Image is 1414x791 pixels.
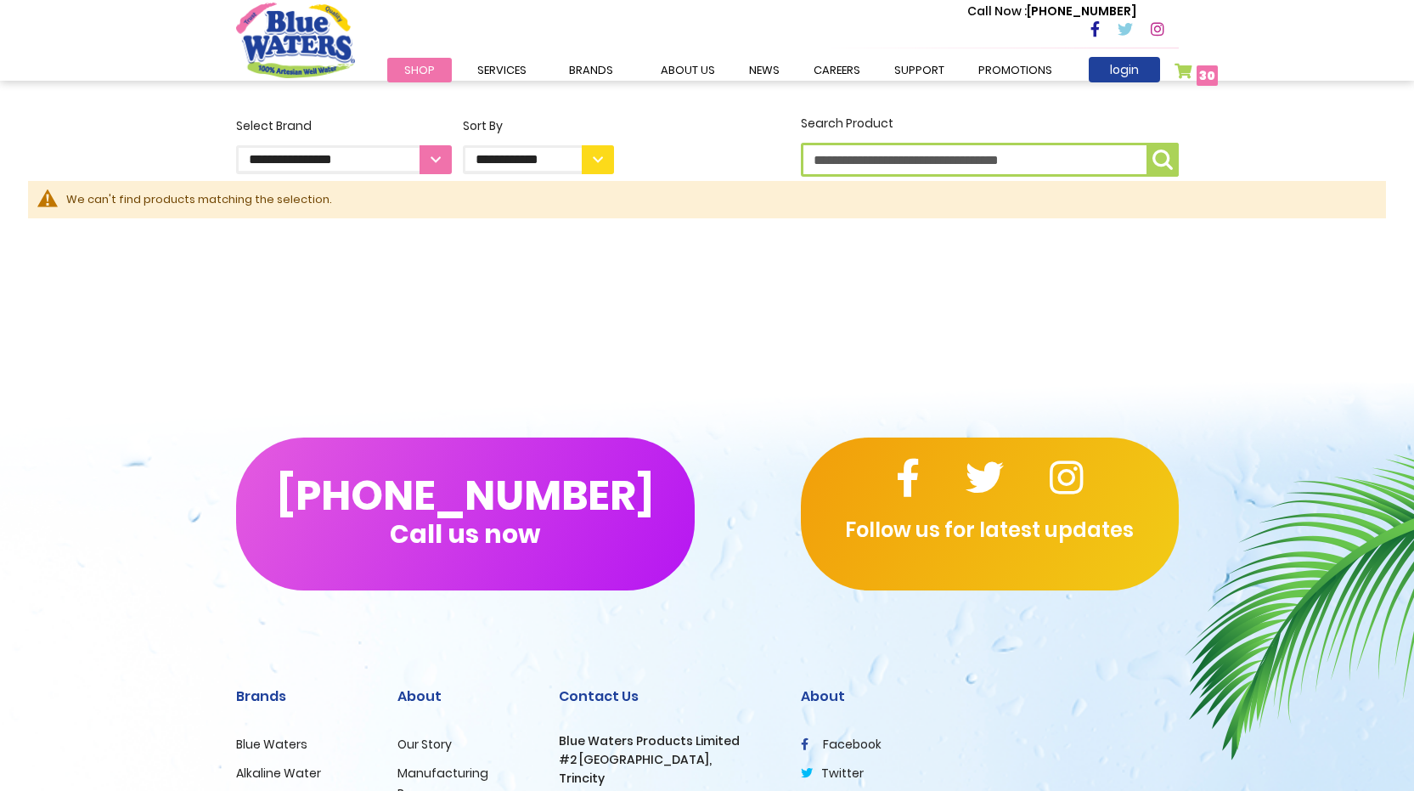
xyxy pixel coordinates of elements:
[477,62,527,78] span: Services
[801,736,882,753] a: facebook
[397,688,533,704] h2: About
[236,438,695,590] button: [PHONE_NUMBER]Call us now
[801,765,864,782] a: twitter
[797,58,877,82] a: careers
[236,3,355,77] a: store logo
[961,58,1069,82] a: Promotions
[236,688,372,704] h2: Brands
[66,191,1368,208] div: We can't find products matching the selection.
[559,753,775,767] h3: #2 [GEOGRAPHIC_DATA],
[236,117,452,174] label: Select Brand
[463,145,614,174] select: Sort By
[463,117,614,135] div: Sort By
[967,3,1136,20] p: [PHONE_NUMBER]
[569,62,613,78] span: Brands
[801,515,1179,545] p: Follow us for latest updates
[1146,143,1179,177] button: Search Product
[559,688,775,704] h2: Contact Us
[1089,57,1160,82] a: login
[236,736,307,753] a: Blue Waters
[404,62,435,78] span: Shop
[877,58,961,82] a: support
[1152,150,1173,170] img: search-icon.png
[236,145,452,174] select: Select Brand
[644,58,732,82] a: about us
[397,736,452,753] a: Our Story
[801,688,1179,704] h2: About
[1199,67,1215,84] span: 30
[967,3,1027,20] span: Call Now :
[732,58,797,82] a: News
[236,765,321,782] a: Alkaline Water
[801,143,1179,177] input: Search Product
[390,529,540,539] span: Call us now
[1175,63,1219,88] a: 30
[801,115,1179,177] label: Search Product
[559,734,775,749] h3: Blue Waters Products Limited
[559,771,775,786] h3: Trincity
